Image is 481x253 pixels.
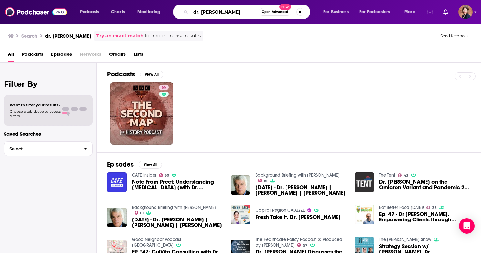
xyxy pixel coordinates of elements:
span: For Business [323,7,349,16]
span: 61 [264,180,267,182]
span: Fresh Take ft. Dr. [PERSON_NAME] [256,214,341,220]
a: Background Briefing with Ian Masters [132,205,216,210]
img: Ep. 47 - Dr Kavita Patel. Empowering Clients through Simple, Fun, Healthy Food. [355,205,374,224]
a: Eat Better Food Today! [379,205,424,210]
img: October 4, 2020 - Dr. Kavita Patel | Allan Lichtman | Kurt Andersen [107,208,127,227]
a: October 4, 2020 - Dr. Kavita Patel | Allan Lichtman | Kurt Andersen [132,217,223,228]
span: New [279,4,291,10]
span: Open Advanced [262,10,288,14]
a: 61 [135,211,144,215]
a: 61 [258,179,267,182]
span: 60 [165,174,169,177]
span: Want to filter your results? [10,103,61,107]
span: Select [4,147,79,151]
a: 43 [398,173,408,177]
button: open menu [75,7,107,17]
a: 60 [159,173,169,177]
a: The Tent [379,172,395,178]
a: 57 [297,243,307,247]
span: Dr. [PERSON_NAME] on the Omicron Variant and Pandemic 2 Years In [379,179,470,190]
span: Logged in as alafair66639 [458,5,473,19]
button: Select [4,141,93,156]
span: Ep. 47 - Dr [PERSON_NAME]. Empowering Clients through Simple, Fun, Healthy Food. [379,211,470,222]
a: Good Neighbor Podcast North Atlanta [132,237,181,248]
img: Dr. Kavita Patel on the Omicron Variant and Pandemic 2 Years In [355,172,374,192]
button: View All [140,71,163,78]
a: Note From Preet: Understanding Monkeypox (with Dr. Kavita Patel) [132,179,223,190]
button: open menu [133,7,169,17]
a: Charts [107,7,129,17]
h2: Podcasts [107,70,135,78]
a: PodcastsView All [107,70,163,78]
button: View All [139,161,162,169]
img: Fresh Take ft. Dr. Kavita Patel [231,205,250,224]
a: March 29, 2020 - Dr. Kavita Patel | Dr. Michael Carome | John Barry [256,185,347,196]
span: for more precise results [145,32,201,40]
a: Background Briefing with Ian Masters [256,172,340,178]
button: open menu [355,7,400,17]
span: [DATE] - Dr. [PERSON_NAME] | [PERSON_NAME] | [PERSON_NAME] [256,185,347,196]
a: Try an exact match [96,32,144,40]
a: EpisodesView All [107,161,162,169]
img: Note From Preet: Understanding Monkeypox (with Dr. Kavita Patel) [107,172,127,192]
h3: dr. [PERSON_NAME] [45,33,91,39]
span: Note From Preet: Understanding [MEDICAL_DATA] (with Dr. [PERSON_NAME]) [132,179,223,190]
a: Fresh Take ft. Dr. Kavita Patel [256,214,341,220]
span: 65 [162,84,166,91]
a: Lists [134,49,143,62]
span: Podcasts [80,7,99,16]
a: 35 [426,206,437,209]
span: 35 [432,206,437,209]
a: 65 [110,82,173,145]
h3: Search [21,33,37,39]
input: Search podcasts, credits, & more... [191,7,259,17]
div: Open Intercom Messenger [459,218,475,234]
button: open menu [400,7,423,17]
span: 43 [404,174,408,177]
img: User Profile [458,5,473,19]
span: More [404,7,415,16]
span: Networks [80,49,101,62]
a: Show notifications dropdown [441,6,451,17]
a: Ep. 47 - Dr Kavita Patel. Empowering Clients through Simple, Fun, Healthy Food. [379,211,470,222]
button: open menu [319,7,357,17]
a: Capital Region CATALYZE [256,208,305,213]
a: Podcasts [22,49,43,62]
span: Monitoring [137,7,160,16]
a: 65 [159,85,169,90]
a: All [8,49,14,62]
button: Send feedback [438,33,471,39]
img: March 29, 2020 - Dr. Kavita Patel | Dr. Michael Carome | John Barry [231,175,250,195]
span: 57 [303,244,307,247]
p: Saved Searches [4,131,93,137]
img: Podchaser - Follow, Share and Rate Podcasts [5,6,67,18]
a: Episodes [51,49,72,62]
span: Choose a tab above to access filters. [10,109,61,118]
button: Show profile menu [458,5,473,19]
span: Charts [111,7,125,16]
h2: Filter By [4,79,93,89]
a: Credits [109,49,126,62]
button: Open AdvancedNew [259,8,291,16]
div: Search podcasts, credits, & more... [179,5,316,19]
a: Dr. Kavita Patel on the Omicron Variant and Pandemic 2 Years In [379,179,470,190]
a: The Healthcare Policy Podcast ® Produced by David Introcaso [256,237,342,248]
a: Show notifications dropdown [425,6,436,17]
a: CAFE Insider [132,172,156,178]
span: 61 [140,212,144,215]
span: [DATE] - Dr. [PERSON_NAME] | [PERSON_NAME] | [PERSON_NAME] [132,217,223,228]
span: For Podcasters [359,7,390,16]
a: The Mary Trump Show [379,237,431,242]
